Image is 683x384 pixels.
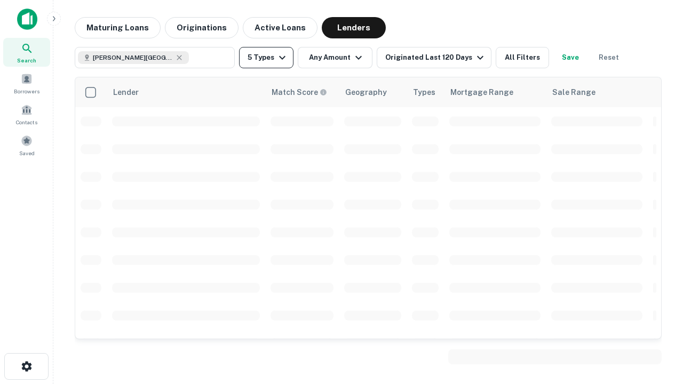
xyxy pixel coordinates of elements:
button: Lenders [322,17,386,38]
span: Contacts [16,118,37,126]
span: Saved [19,149,35,157]
button: Maturing Loans [75,17,161,38]
div: Originated Last 120 Days [385,51,487,64]
div: Types [413,86,435,99]
button: 5 Types [239,47,293,68]
a: Search [3,38,50,67]
img: capitalize-icon.png [17,9,37,30]
a: Saved [3,131,50,159]
div: Mortgage Range [450,86,513,99]
button: All Filters [496,47,549,68]
th: Geography [339,77,407,107]
iframe: Chat Widget [630,299,683,350]
a: Contacts [3,100,50,129]
a: Borrowers [3,69,50,98]
th: Capitalize uses an advanced AI algorithm to match your search with the best lender. The match sco... [265,77,339,107]
div: Geography [345,86,387,99]
h6: Match Score [272,86,325,98]
button: Originations [165,17,239,38]
button: Save your search to get updates of matches that match your search criteria. [553,47,587,68]
button: Any Amount [298,47,372,68]
th: Mortgage Range [444,77,546,107]
button: Active Loans [243,17,317,38]
span: Borrowers [14,87,39,95]
div: Sale Range [552,86,595,99]
span: [PERSON_NAME][GEOGRAPHIC_DATA], [GEOGRAPHIC_DATA] [93,53,173,62]
button: Originated Last 120 Days [377,47,491,68]
th: Sale Range [546,77,648,107]
button: Reset [592,47,626,68]
span: Search [17,56,36,65]
th: Types [407,77,444,107]
th: Lender [107,77,265,107]
div: Capitalize uses an advanced AI algorithm to match your search with the best lender. The match sco... [272,86,327,98]
div: Lender [113,86,139,99]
